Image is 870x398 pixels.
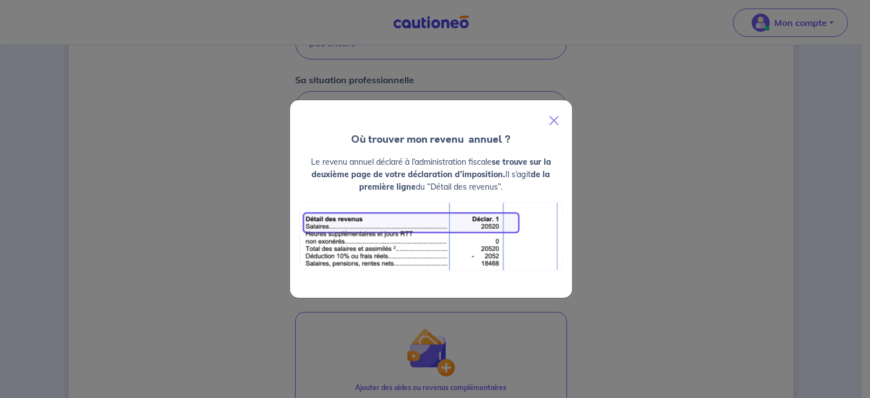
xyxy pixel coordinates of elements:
[312,157,551,179] strong: se trouve sur la deuxième page de votre déclaration d’imposition.
[299,202,563,271] img: exemple_revenu.png
[359,169,550,192] strong: de la première ligne
[540,105,568,136] button: Close
[299,156,563,193] p: Le revenu annuel déclaré à l’administration fiscale Il s’agit du “Détail des revenus”.
[290,132,572,147] h4: Où trouver mon revenu annuel ?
